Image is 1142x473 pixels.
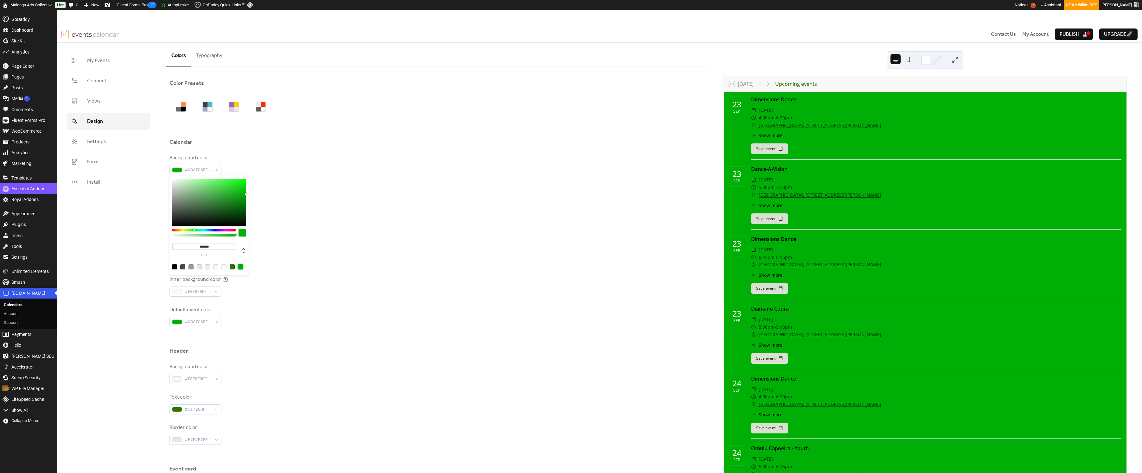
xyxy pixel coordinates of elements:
[751,316,756,323] div: ​
[188,264,194,269] div: rgb(153, 153, 153)
[87,158,99,166] span: Form
[751,143,788,154] button: Save event
[67,133,150,150] a: Settings
[751,122,756,129] div: ​
[87,77,106,85] span: Connect
[166,42,191,66] button: Colors
[776,463,792,470] span: 6:15pm
[759,455,773,463] span: [DATE]
[759,246,773,254] span: [DATE]
[751,342,756,348] div: ​
[751,305,1121,312] div: Diamano Coura
[751,114,756,122] div: ​
[172,264,177,269] div: rgb(0, 0, 0)
[759,386,773,393] span: [DATE]
[732,100,741,108] div: 23
[26,97,28,101] span: 1
[213,264,218,269] div: rgb(248, 248, 248)
[87,57,110,65] span: My Events
[759,176,773,184] span: [DATE]
[775,463,776,470] span: -
[776,114,792,122] span: 6:30pm
[169,465,196,473] div: Event card
[751,342,782,348] button: ​Show more
[759,114,775,122] span: 4:00pm
[751,323,756,331] div: ​
[732,240,741,248] div: 23
[1055,28,1093,40] button: Publish
[1060,31,1079,38] span: Publish
[759,323,775,331] span: 8:00pm
[751,423,788,433] button: Save event
[87,118,103,125] span: Design
[759,122,881,129] a: [GEOGRAPHIC_DATA], [STREET_ADDRESS][PERSON_NAME]
[87,98,101,105] span: Views
[751,213,788,224] button: Save event
[733,458,740,462] div: Sep
[751,106,756,114] div: ​
[180,264,185,269] div: rgb(74, 74, 74)
[221,264,226,269] div: rgb(255, 255, 255)
[775,80,817,88] div: Upcoming events
[732,170,741,178] div: 23
[751,283,788,294] button: Save event
[751,375,1121,382] div: Dimensions Dance
[776,323,792,331] span: 9:15pm
[169,138,192,146] div: Calendar
[67,72,150,89] a: Connect
[230,264,235,269] div: rgb(49, 114, 0)
[751,261,756,268] div: ​
[751,132,756,139] div: ​
[238,264,243,269] div: rgb(0, 175, 6)
[185,406,211,413] span: #317200FF
[759,463,775,470] span: 5:00pm
[169,154,220,162] div: Background color
[1022,30,1049,38] a: My Account
[751,353,788,364] button: Save event
[169,424,220,432] div: Border color
[751,400,756,408] div: ​
[751,202,756,209] div: ​
[751,202,782,209] button: ​Show more
[991,31,1016,38] span: Contact Us
[751,445,1121,452] div: Omulu Capoeira - Youth
[169,276,221,283] div: Inner background color
[185,436,211,444] span: #E7E7E7FF
[775,393,776,400] span: -
[759,393,775,400] span: 4:00pm
[185,288,211,296] span: #F8F8F8FF
[751,132,782,139] button: ​Show more
[759,254,775,261] span: 6:45pm
[751,331,756,338] div: ​
[751,254,756,261] div: ​
[759,261,881,268] a: [GEOGRAPHIC_DATA], [STREET_ADDRESS][PERSON_NAME]
[751,411,782,418] button: ​Show more
[775,254,776,261] span: -
[732,379,741,387] div: 24
[67,92,150,110] a: Views
[759,272,782,278] span: Show more
[751,235,1121,243] div: Dimensions Dance
[751,165,1121,173] div: Dance-A-Vision
[759,316,773,323] span: [DATE]
[751,272,782,278] button: ​Show more
[733,110,740,114] div: Sep
[169,306,220,314] div: Default event color
[751,246,756,254] div: ​
[751,272,756,278] div: ​
[751,176,756,184] div: ​
[751,184,756,191] div: ​
[751,96,1121,103] div: Dimensions Dance
[776,184,792,191] span: 7:30pm
[67,173,150,191] a: Install
[169,347,188,355] div: Header
[775,323,776,331] span: -
[775,184,776,191] span: -
[759,132,782,139] span: Show more
[87,138,106,146] span: Settings
[751,463,756,470] div: ​
[991,30,1016,38] a: Contact Us
[1099,28,1138,40] button: Upgrade🚀
[775,114,776,122] span: -
[733,319,740,323] div: Sep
